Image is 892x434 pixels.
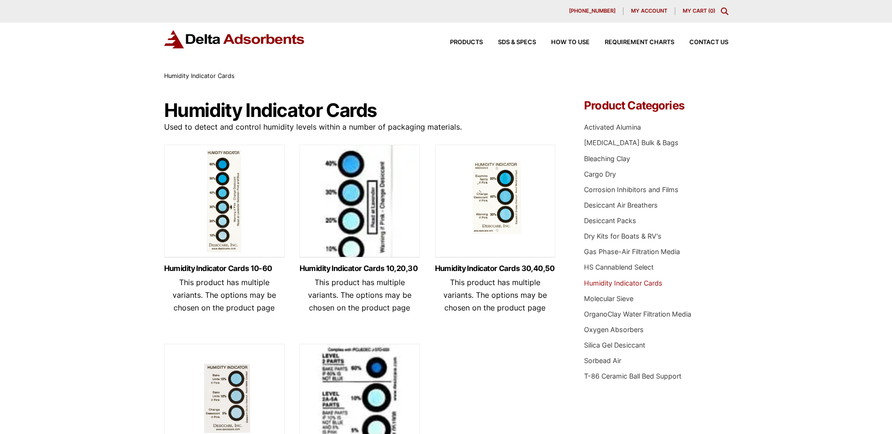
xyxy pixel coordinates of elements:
[584,372,681,380] a: T-86 Ceramic Ball Bed Support
[721,8,728,15] div: Toggle Modal Content
[584,356,621,364] a: Sorbead Air
[674,39,728,46] a: Contact Us
[710,8,713,14] span: 0
[584,139,679,147] a: [MEDICAL_DATA] Bulk & Bags
[683,8,715,14] a: My Cart (0)
[164,100,556,121] h1: Humidity Indicator Cards
[164,264,284,272] a: Humidity Indicator Cards 10-60
[584,263,654,271] a: HS Cannablend Select
[308,278,411,312] span: This product has multiple variants. The options may be chosen on the product page
[173,278,276,312] span: This product has multiple variants. The options may be chosen on the product page
[536,39,590,46] a: How to Use
[631,8,667,14] span: My account
[605,39,674,46] span: Requirement Charts
[551,39,590,46] span: How to Use
[569,8,616,14] span: [PHONE_NUMBER]
[584,217,636,225] a: Desiccant Packs
[443,278,547,312] span: This product has multiple variants. The options may be chosen on the product page
[584,123,641,131] a: Activated Alumina
[435,39,483,46] a: Products
[164,30,305,48] img: Delta Adsorbents
[435,264,555,272] a: Humidity Indicator Cards 30,40,50
[300,264,420,272] a: Humidity Indicator Cards 10,20,30
[584,155,630,163] a: Bleaching Clay
[689,39,728,46] span: Contact Us
[300,145,420,262] img: Humidity Indicator Cards 10,20,30
[584,232,662,240] a: Dry Kits for Boats & RV's
[450,39,483,46] span: Products
[498,39,536,46] span: SDS & SPECS
[584,100,728,111] h4: Product Categories
[584,201,658,209] a: Desiccant Air Breathers
[590,39,674,46] a: Requirement Charts
[584,294,633,302] a: Molecular Sieve
[164,121,556,133] p: Used to detect and control humidity levels within a number of packaging materials.
[483,39,536,46] a: SDS & SPECS
[561,8,624,15] a: [PHONE_NUMBER]
[584,279,663,287] a: Humidity Indicator Cards
[584,170,616,178] a: Cargo Dry
[584,341,645,349] a: Silica Gel Desiccant
[584,248,680,256] a: Gas Phase-Air Filtration Media
[164,72,235,79] span: Humidity Indicator Cards
[584,310,691,318] a: OrganoClay Water Filtration Media
[584,186,679,194] a: Corrosion Inhibitors and Films
[584,325,644,333] a: Oxygen Absorbers
[624,8,675,15] a: My account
